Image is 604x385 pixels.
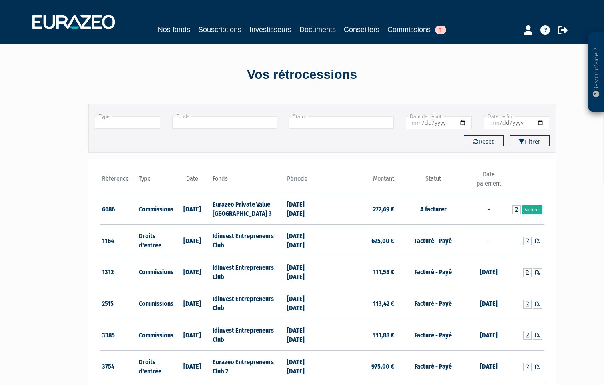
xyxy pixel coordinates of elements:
[285,193,322,225] td: [DATE] [DATE]
[396,350,470,382] td: Facturé - Payé
[100,350,137,382] td: 3754
[174,350,211,382] td: [DATE]
[211,287,285,319] td: Idinvest Entrepreneurs Club
[435,26,446,34] span: 1
[322,350,396,382] td: 975,00 €
[396,256,470,287] td: Facturé - Payé
[174,287,211,319] td: [DATE]
[249,24,291,35] a: Investisseurs
[285,287,322,319] td: [DATE] [DATE]
[100,225,137,256] td: 1164
[396,193,470,225] td: A facturer
[285,170,322,193] th: Période
[592,36,601,108] p: Besoin d'aide ?
[174,170,211,193] th: Date
[100,287,137,319] td: 2515
[322,256,396,287] td: 111,58 €
[137,350,174,382] td: Droits d'entrée
[174,225,211,256] td: [DATE]
[211,319,285,351] td: Idinvest Entrepreneurs Club
[211,193,285,225] td: Eurazeo Private Value [GEOGRAPHIC_DATA] 3
[137,319,174,351] td: Commissions
[211,170,285,193] th: Fonds
[211,350,285,382] td: Eurazeo Entrepreneurs Club 2
[387,24,446,36] a: Commissions1
[470,319,507,351] td: [DATE]
[211,225,285,256] td: Idinvest Entrepreneurs Club
[285,256,322,287] td: [DATE] [DATE]
[470,193,507,225] td: -
[137,225,174,256] td: Droits d'entrée
[174,319,211,351] td: [DATE]
[344,24,379,35] a: Conseillers
[285,350,322,382] td: [DATE] [DATE]
[470,170,507,193] th: Date paiement
[198,24,241,35] a: Souscriptions
[470,350,507,382] td: [DATE]
[470,256,507,287] td: [DATE]
[396,287,470,319] td: Facturé - Payé
[158,24,190,35] a: Nos fonds
[137,193,174,225] td: Commissions
[100,256,137,287] td: 1312
[322,193,396,225] td: 272,69 €
[100,170,137,193] th: Référence
[174,256,211,287] td: [DATE]
[285,225,322,256] td: [DATE] [DATE]
[510,135,550,146] button: Filtrer
[137,170,174,193] th: Type
[522,205,542,214] a: Facturer
[74,66,530,84] div: Vos rétrocessions
[322,287,396,319] td: 113,42 €
[470,225,507,256] td: -
[137,287,174,319] td: Commissions
[285,319,322,351] td: [DATE] [DATE]
[137,256,174,287] td: Commissions
[211,256,285,287] td: Idinvest Entrepreneurs Club
[396,170,470,193] th: Statut
[100,193,137,225] td: 6686
[299,24,336,35] a: Documents
[32,15,115,29] img: 1732889491-logotype_eurazeo_blanc_rvb.png
[322,319,396,351] td: 111,88 €
[174,193,211,225] td: [DATE]
[322,225,396,256] td: 625,00 €
[464,135,504,146] button: Reset
[396,319,470,351] td: Facturé - Payé
[100,319,137,351] td: 3385
[470,287,507,319] td: [DATE]
[396,225,470,256] td: Facturé - Payé
[322,170,396,193] th: Montant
